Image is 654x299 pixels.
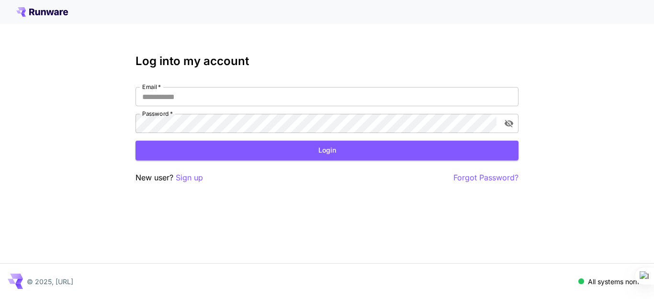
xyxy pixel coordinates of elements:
[588,277,646,287] p: All systems normal
[135,141,519,160] button: Login
[142,83,161,91] label: Email
[135,172,203,184] p: New user?
[176,172,203,184] button: Sign up
[500,115,518,132] button: toggle password visibility
[27,277,73,287] p: © 2025, [URL]
[453,172,519,184] button: Forgot Password?
[142,110,173,118] label: Password
[135,55,519,68] h3: Log into my account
